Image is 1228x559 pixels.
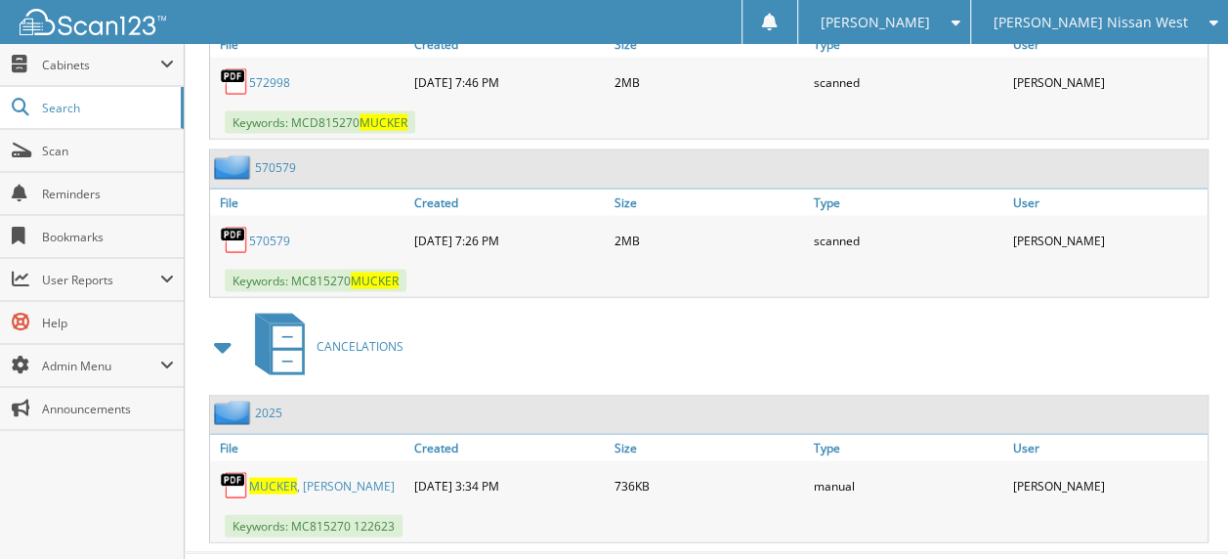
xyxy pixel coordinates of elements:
div: [PERSON_NAME] [1008,221,1207,260]
img: folder2.png [214,401,255,425]
a: MUCKER, [PERSON_NAME] [249,478,395,494]
span: MUCKER [351,273,399,289]
a: 570579 [249,233,290,249]
div: manual [809,466,1008,505]
a: Size [609,31,808,58]
span: Keywords: MC815270 [225,270,406,292]
a: 572998 [249,74,290,91]
img: folder2.png [214,155,255,180]
span: Admin Menu [42,358,160,374]
span: Scan [42,143,174,159]
span: User Reports [42,272,160,288]
a: Type [809,31,1008,58]
div: [DATE] 7:46 PM [409,63,609,102]
a: User [1008,190,1207,216]
img: PDF.png [220,471,249,500]
div: scanned [809,221,1008,260]
span: Keywords: MCD815270 [225,111,415,134]
a: User [1008,31,1207,58]
a: Created [409,31,609,58]
img: PDF.png [220,67,249,97]
a: User [1008,435,1207,461]
span: Reminders [42,186,174,202]
div: [PERSON_NAME] [1008,466,1207,505]
a: File [210,31,409,58]
div: scanned [809,63,1008,102]
a: Type [809,435,1008,461]
div: 2MB [609,63,808,102]
div: 2MB [609,221,808,260]
div: 736KB [609,466,808,505]
span: [PERSON_NAME] [820,17,929,28]
img: PDF.png [220,226,249,255]
img: scan123-logo-white.svg [20,9,166,35]
a: Created [409,435,609,461]
a: CANCELATIONS [243,308,403,385]
a: Created [409,190,609,216]
span: Help [42,315,174,331]
div: [DATE] 3:34 PM [409,466,609,505]
a: File [210,435,409,461]
span: Keywords: MC815270 122623 [225,515,402,537]
a: Size [609,435,808,461]
a: File [210,190,409,216]
span: Search [42,100,171,116]
a: 2025 [255,405,282,421]
span: CANCELATIONS [317,338,403,355]
div: [DATE] 7:26 PM [409,221,609,260]
a: 570579 [255,159,296,176]
a: Type [809,190,1008,216]
span: Announcements [42,401,174,417]
span: Bookmarks [42,229,174,245]
span: MUCKER [360,114,407,131]
div: [PERSON_NAME] [1008,63,1207,102]
span: [PERSON_NAME] Nissan West [993,17,1187,28]
span: Cabinets [42,57,160,73]
a: Size [609,190,808,216]
span: MUCKER [249,478,297,494]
